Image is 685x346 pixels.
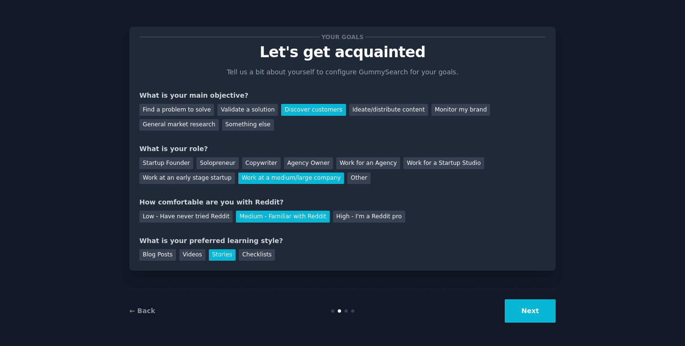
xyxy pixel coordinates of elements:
[139,236,546,246] div: What is your preferred learning style?
[139,157,193,169] div: Startup Founder
[505,299,556,323] button: Next
[217,104,278,116] div: Validate a solution
[403,157,484,169] div: Work for a Startup Studio
[139,144,546,154] div: What is your role?
[222,119,274,131] div: Something else
[209,249,235,261] div: Stories
[139,173,235,184] div: Work at an early stage startup
[236,211,329,223] div: Medium - Familiar with Reddit
[347,173,371,184] div: Other
[239,249,275,261] div: Checklists
[349,104,428,116] div: Ideate/distribute content
[139,249,176,261] div: Blog Posts
[129,307,155,315] a: ← Back
[139,197,546,207] div: How comfortable are you with Reddit?
[242,157,281,169] div: Copywriter
[139,44,546,61] p: Let's get acquainted
[223,67,462,77] p: Tell us a bit about yourself to configure GummySearch for your goals.
[431,104,490,116] div: Monitor my brand
[238,173,344,184] div: Work at a medium/large company
[196,157,238,169] div: Solopreneur
[139,119,219,131] div: General market research
[333,211,405,223] div: High - I'm a Reddit pro
[139,211,233,223] div: Low - Have never tried Reddit
[284,157,333,169] div: Agency Owner
[320,32,365,42] span: Your goals
[139,104,214,116] div: Find a problem to solve
[139,91,546,101] div: What is your main objective?
[179,249,205,261] div: Videos
[336,157,400,169] div: Work for an Agency
[281,104,345,116] div: Discover customers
